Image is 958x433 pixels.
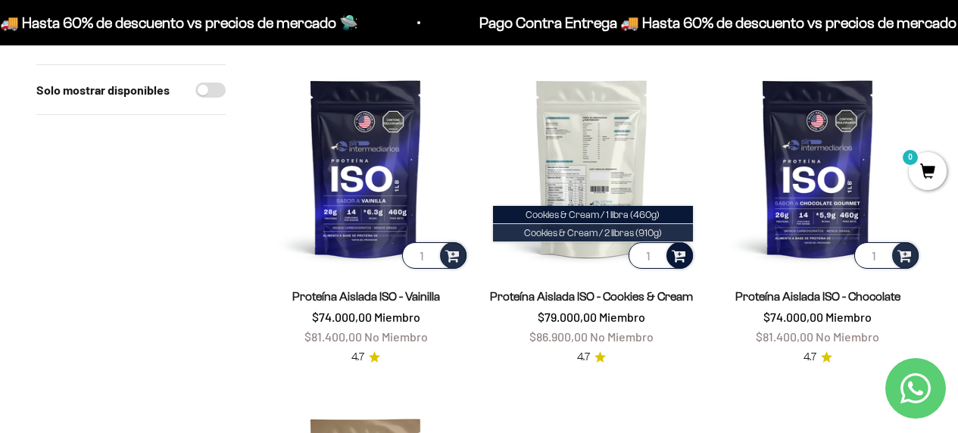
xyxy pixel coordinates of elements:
[577,349,606,366] a: 4.74.7 de 5.0 estrellas
[756,329,813,344] span: $81.400,00
[364,329,428,344] span: No Miembro
[909,164,947,181] a: 0
[529,329,588,344] span: $86.900,00
[304,329,362,344] span: $81.400,00
[825,310,872,324] span: Miembro
[577,349,590,366] span: 4.7
[36,80,170,100] label: Solo mostrar disponibles
[488,64,695,272] img: Proteína Aislada ISO - Cookies & Cream
[312,310,372,324] span: $74.000,00
[735,290,900,303] a: Proteína Aislada ISO - Chocolate
[526,209,660,220] span: Cookies & Cream / 1 libra (460g)
[763,310,823,324] span: $74.000,00
[901,148,919,167] mark: 0
[804,349,816,366] span: 4.7
[490,290,693,303] a: Proteína Aislada ISO - Cookies & Cream
[292,290,440,303] a: Proteína Aislada ISO - Vainilla
[351,349,364,366] span: 4.7
[816,329,879,344] span: No Miembro
[374,310,420,324] span: Miembro
[590,329,654,344] span: No Miembro
[524,227,662,238] span: Cookies & Cream / 2 libras (910g)
[538,310,597,324] span: $79.000,00
[599,310,645,324] span: Miembro
[804,349,832,366] a: 4.74.7 de 5.0 estrellas
[351,349,380,366] a: 4.74.7 de 5.0 estrellas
